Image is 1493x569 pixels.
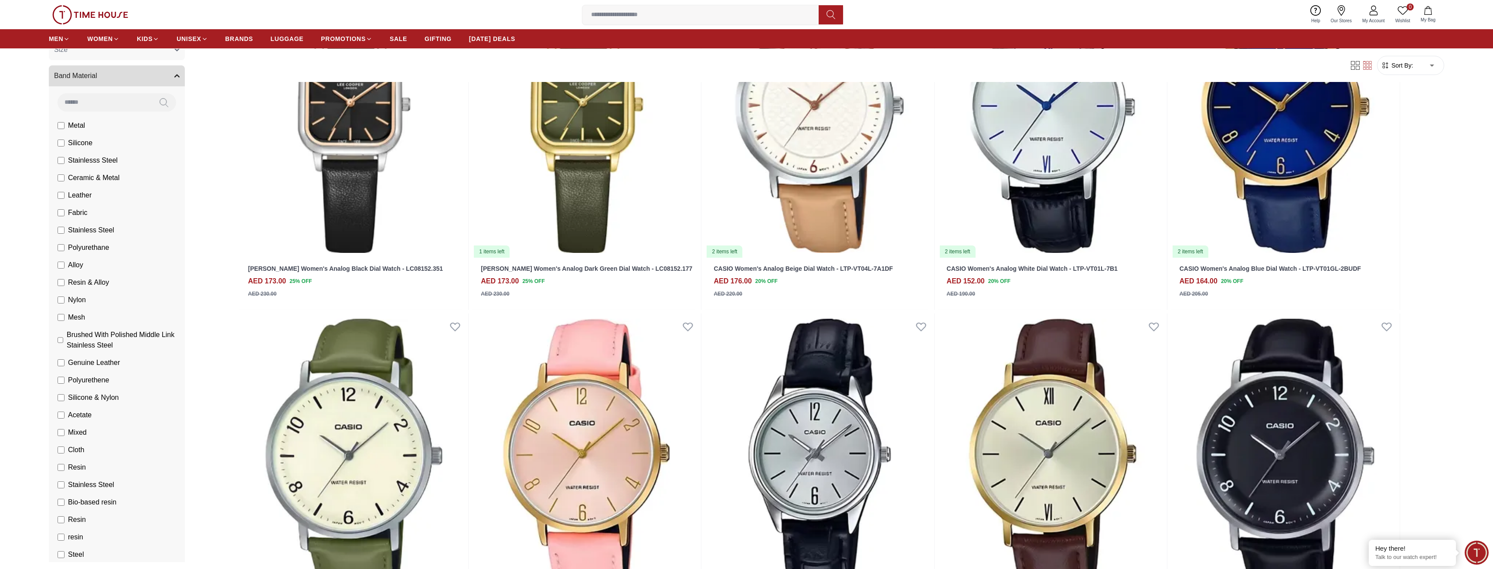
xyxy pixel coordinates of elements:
input: Cloth [58,446,65,453]
span: Leather [68,190,92,201]
input: Leather [58,192,65,199]
input: Mixed [58,429,65,436]
input: Bio-based resin [58,499,65,506]
input: Polyurethane [58,244,65,251]
img: ... [52,5,128,24]
input: Stainless Steel [58,227,65,234]
span: Alloy [68,260,83,270]
span: Steel [68,549,84,560]
a: [PERSON_NAME] Women's Analog Dark Green Dial Watch - LC08152.177 [481,265,692,272]
span: 20 % OFF [988,277,1010,285]
span: KIDS [137,34,153,43]
button: Size [49,39,185,60]
a: SALE [390,31,407,47]
a: CASIO Women's Analog Beige Dial Watch - LTP-VT04L-7A1DF [714,265,893,272]
div: AED 205.00 [1180,290,1208,298]
span: Genuine Leather [68,358,120,368]
span: Polyurethane [68,242,109,253]
div: AED 230.00 [248,290,276,298]
a: MEN [49,31,70,47]
h4: AED 164.00 [1180,276,1218,286]
input: Silicone [58,140,65,147]
a: CASIO Women's Analog Blue Dial Watch - LTP-VT01GL-2BUDF [1180,265,1361,272]
span: Mixed [68,427,87,438]
input: Fabric [58,209,65,216]
input: Mesh [58,314,65,321]
input: Ceramic & Metal [58,174,65,181]
span: Help [1308,17,1324,24]
span: My Account [1359,17,1388,24]
span: BRANDS [225,34,253,43]
a: 0Wishlist [1390,3,1415,26]
div: AED 230.00 [481,290,509,298]
span: Silicone & Nylon [68,392,119,403]
a: BRANDS [225,31,253,47]
span: Polyurethene [68,375,109,385]
span: [DATE] DEALS [469,34,515,43]
span: Brushed With Polished Middle Link Stainless Steel [67,330,180,351]
a: Help [1306,3,1326,26]
input: Alloy [58,262,65,269]
span: MEN [49,34,63,43]
span: Stainlesss Steel [68,155,118,166]
a: Our Stores [1326,3,1357,26]
span: UNISEX [177,34,201,43]
a: CASIO Women's Analog White Dial Watch - LTP-VT01L-7B1 [947,265,1118,272]
span: Nylon [68,295,86,305]
a: GIFTING [425,31,452,47]
div: AED 190.00 [947,290,975,298]
span: Stainless Steel [68,225,114,235]
a: [DATE] DEALS [469,31,515,47]
span: Wishlist [1392,17,1414,24]
h4: AED 176.00 [714,276,752,286]
button: My Bag [1415,4,1441,25]
span: Cloth [68,445,84,455]
span: Resin [68,514,86,525]
button: Band Material [49,65,185,86]
span: Silicone [68,138,92,148]
div: 1 items left [474,245,510,258]
span: Resin [68,462,86,473]
span: 25 % OFF [522,277,544,285]
h4: AED 173.00 [481,276,519,286]
div: 2 items left [1173,245,1208,258]
div: AED 220.00 [714,290,742,298]
input: Brushed With Polished Middle Link Stainless Steel [58,337,63,344]
span: Sort By: [1390,61,1413,70]
input: Nylon [58,296,65,303]
span: 20 % OFF [1221,277,1243,285]
input: resin [58,534,65,541]
span: 20 % OFF [755,277,778,285]
span: Size [54,44,68,55]
h4: AED 152.00 [947,276,985,286]
div: 2 items left [940,245,976,258]
span: Mesh [68,312,85,323]
span: Stainless Steel [68,480,114,490]
input: Silicone & Nylon [58,394,65,401]
a: UNISEX [177,31,207,47]
input: Resin [58,464,65,471]
span: WOMEN [87,34,113,43]
input: Resin [58,516,65,523]
a: KIDS [137,31,159,47]
span: Band Material [54,71,97,81]
input: Polyurethene [58,377,65,384]
a: WOMEN [87,31,119,47]
span: SALE [390,34,407,43]
input: Stainlesss Steel [58,157,65,164]
input: Steel [58,551,65,558]
span: 25 % OFF [289,277,312,285]
input: Acetate [58,412,65,419]
span: resin [68,532,83,542]
button: Sort By: [1381,61,1413,70]
span: My Bag [1417,17,1439,23]
span: Fabric [68,208,87,218]
input: Stainless Steel [58,481,65,488]
input: Genuine Leather [58,359,65,366]
a: [PERSON_NAME] Women's Analog Black Dial Watch - LC08152.351 [248,265,443,272]
span: Resin & Alloy [68,277,109,288]
span: Bio-based resin [68,497,116,508]
p: Talk to our watch expert! [1375,554,1449,561]
div: 2 items left [707,245,742,258]
a: LUGGAGE [271,31,304,47]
